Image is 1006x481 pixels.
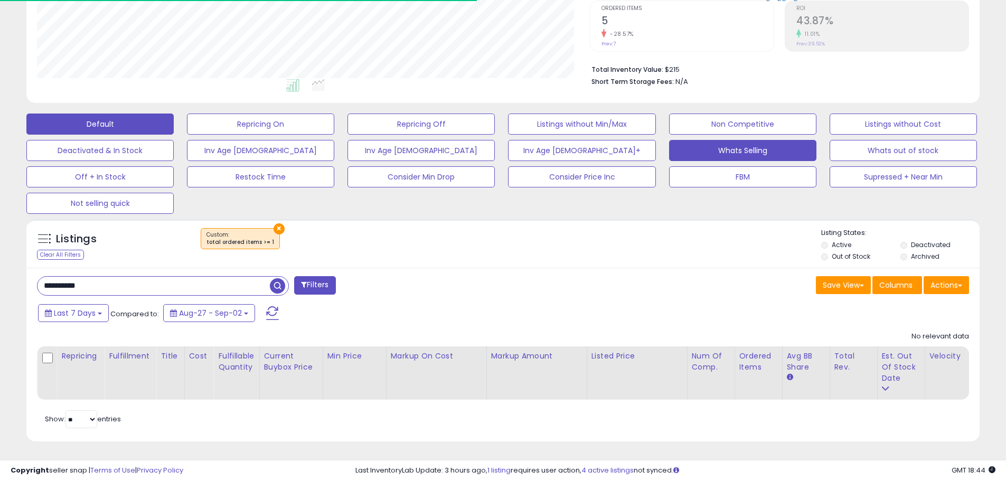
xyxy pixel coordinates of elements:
button: Actions [924,276,969,294]
button: Listings without Cost [830,114,977,135]
div: Ordered Items [739,351,778,373]
button: Supressed + Near Min [830,166,977,187]
div: Total Rev. [834,351,873,373]
button: Inv Age [DEMOGRAPHIC_DATA] [347,140,495,161]
a: Privacy Policy [137,465,183,475]
div: Cost [189,351,210,362]
button: Columns [872,276,922,294]
small: Avg BB Share. [787,373,793,382]
div: Est. Out Of Stock Date [882,351,920,384]
a: Terms of Use [90,465,135,475]
button: Inv Age [DEMOGRAPHIC_DATA] [187,140,334,161]
p: Listing States: [821,228,980,238]
span: Aug-27 - Sep-02 [179,308,242,318]
button: Consider Min Drop [347,166,495,187]
button: Whats Selling [669,140,816,161]
button: Listings without Min/Max [508,114,655,135]
button: Consider Price Inc [508,166,655,187]
button: Repricing Off [347,114,495,135]
label: Deactivated [911,240,951,249]
span: Columns [879,280,913,290]
button: Whats out of stock [830,140,977,161]
div: Markup on Cost [391,351,482,362]
div: total ordered items >= 1 [206,239,274,246]
span: 2025-09-10 18:44 GMT [952,465,995,475]
button: Repricing On [187,114,334,135]
div: Current Buybox Price [264,351,318,373]
button: Deactivated & In Stock [26,140,174,161]
a: 4 active listings [581,465,634,475]
div: Listed Price [591,351,683,362]
div: Repricing [61,351,100,362]
div: Fulfillable Quantity [218,351,255,373]
button: Save View [816,276,871,294]
label: Archived [911,252,939,261]
th: The percentage added to the cost of goods (COGS) that forms the calculator for Min & Max prices. [386,346,486,400]
button: Default [26,114,174,135]
button: Non Competitive [669,114,816,135]
div: No relevant data [911,332,969,342]
div: Min Price [327,351,382,362]
div: Last InventoryLab Update: 3 hours ago, requires user action, not synced. [355,466,995,476]
button: × [274,223,285,234]
button: Restock Time [187,166,334,187]
div: Clear All Filters [37,250,84,260]
div: Velocity [929,351,968,362]
button: Off + In Stock [26,166,174,187]
span: Compared to: [110,309,159,319]
button: FBM [669,166,816,187]
div: Title [161,351,180,362]
button: Not selling quick [26,193,174,214]
div: Markup Amount [491,351,582,362]
div: Num of Comp. [692,351,730,373]
label: Out of Stock [832,252,870,261]
span: Last 7 Days [54,308,96,318]
button: Last 7 Days [38,304,109,322]
button: Filters [294,276,335,295]
div: Fulfillment [109,351,152,362]
h5: Listings [56,232,97,247]
div: Avg BB Share [787,351,825,373]
span: Show: entries [45,414,121,424]
div: seller snap | | [11,466,183,476]
a: 1 listing [487,465,511,475]
label: Active [832,240,851,249]
button: Aug-27 - Sep-02 [163,304,255,322]
strong: Copyright [11,465,49,475]
button: Inv Age [DEMOGRAPHIC_DATA]+ [508,140,655,161]
span: Custom: [206,231,274,247]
